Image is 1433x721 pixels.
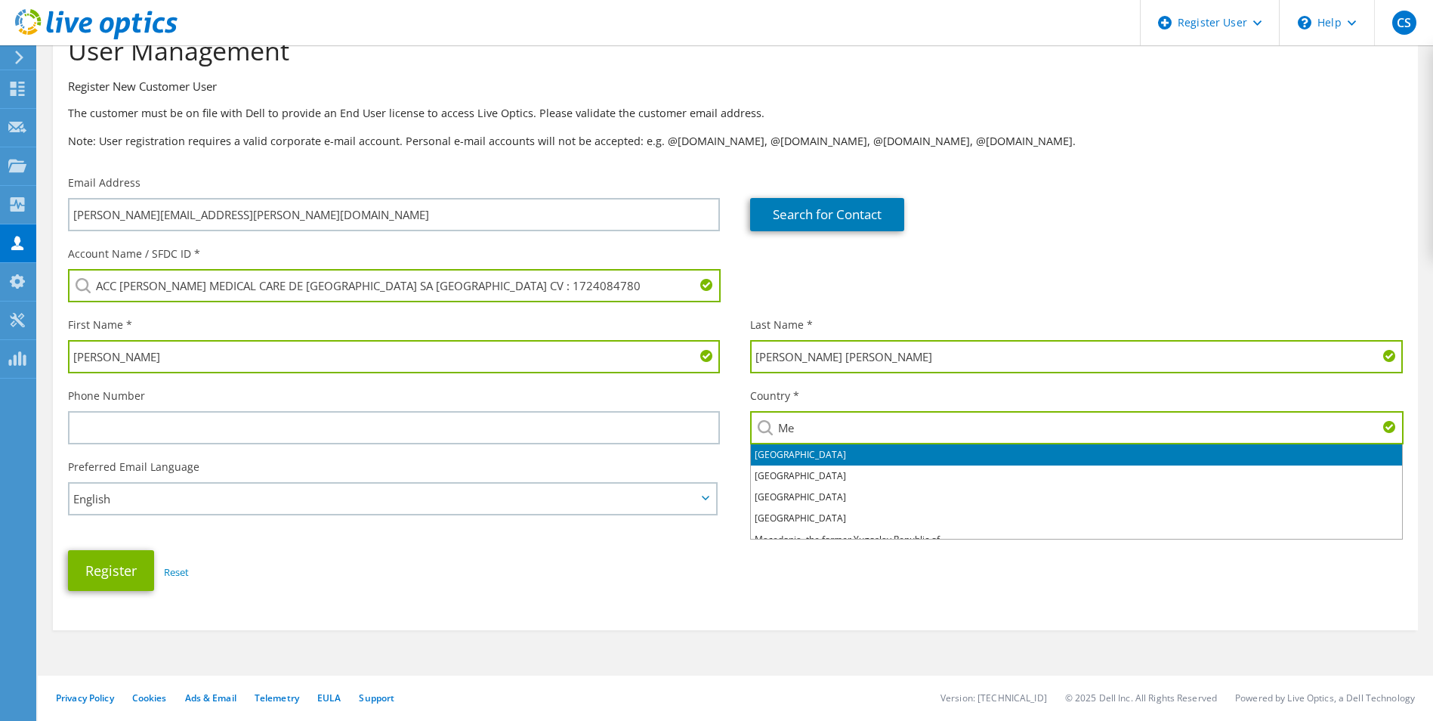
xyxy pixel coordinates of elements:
[68,175,141,190] label: Email Address
[164,565,189,579] a: Reset
[185,692,236,704] a: Ads & Email
[751,508,1402,529] li: [GEOGRAPHIC_DATA]
[132,692,167,704] a: Cookies
[68,550,154,591] button: Register
[68,317,132,333] label: First Name *
[68,35,1395,67] h1: User Management
[56,692,114,704] a: Privacy Policy
[317,692,341,704] a: EULA
[1065,692,1217,704] li: © 2025 Dell Inc. All Rights Reserved
[750,317,813,333] label: Last Name *
[751,444,1402,466] li: [GEOGRAPHIC_DATA]
[751,466,1402,487] li: [GEOGRAPHIC_DATA]
[751,529,1402,550] li: Macedonia, the former Yugoslav Republic of
[1392,11,1416,35] span: CS
[359,692,394,704] a: Support
[255,692,299,704] a: Telemetry
[68,133,1403,150] p: Note: User registration requires a valid corporate e-mail account. Personal e-mail accounts will ...
[68,78,1403,94] h3: Register New Customer User
[73,490,696,508] span: English
[68,460,199,475] label: Preferred Email Language
[1235,692,1415,704] li: Powered by Live Optics, a Dell Technology
[68,105,1403,122] p: The customer must be on file with Dell to provide an End User license to access Live Optics. Plea...
[750,388,799,404] label: Country *
[68,388,145,404] label: Phone Number
[940,692,1047,704] li: Version: [TECHNICAL_ID]
[1298,16,1311,29] svg: \n
[750,198,904,231] a: Search for Contact
[68,246,200,261] label: Account Name / SFDC ID *
[751,487,1402,508] li: [GEOGRAPHIC_DATA]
